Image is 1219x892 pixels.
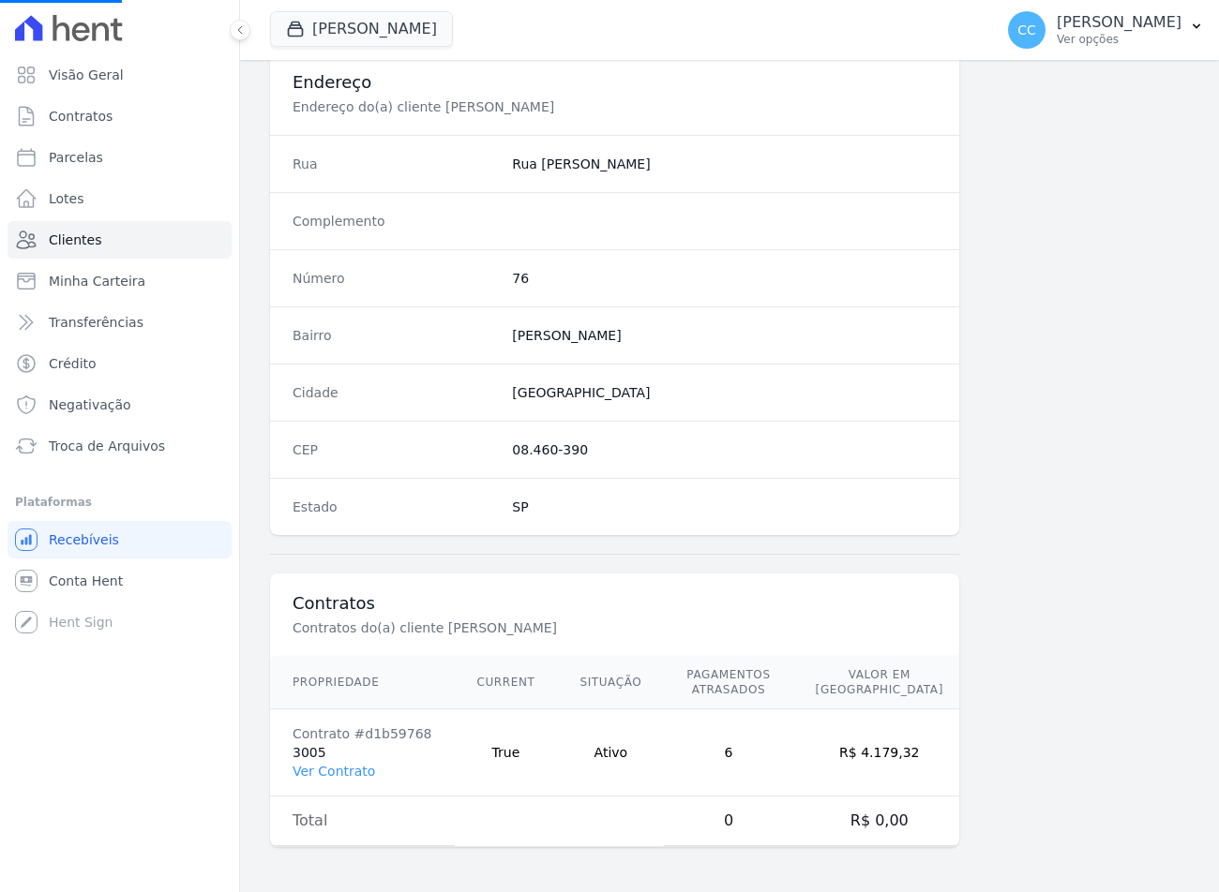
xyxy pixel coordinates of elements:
[49,189,84,208] span: Lotes
[793,796,966,846] td: R$ 0,00
[49,572,123,590] span: Conta Hent
[293,97,923,116] p: Endereço do(a) cliente [PERSON_NAME]
[49,148,103,167] span: Parcelas
[270,11,453,47] button: [PERSON_NAME]
[293,440,497,459] dt: CEP
[8,304,232,341] a: Transferências
[512,440,937,459] dd: 08.460-390
[270,656,455,709] th: Propriedade
[49,230,101,249] span: Clientes
[49,313,143,332] span: Transferências
[512,498,937,516] dd: SP
[293,155,497,173] dt: Rua
[557,656,664,709] th: Situação
[8,56,232,94] a: Visão Geral
[8,221,232,259] a: Clientes
[293,618,923,637] p: Contratos do(a) cliente [PERSON_NAME]
[557,709,664,796] td: Ativo
[8,427,232,465] a: Troca de Arquivos
[455,656,558,709] th: Current
[49,66,124,84] span: Visão Geral
[993,4,1219,56] button: CC [PERSON_NAME] Ver opções
[270,709,455,796] td: 3005
[293,724,432,743] div: Contrato #d1b59768
[793,656,966,709] th: Valor em [GEOGRAPHIC_DATA]
[49,354,97,373] span: Crédito
[293,71,937,94] h3: Endereço
[8,521,232,558] a: Recebíveis
[293,212,497,230] dt: Complemento
[1017,23,1036,37] span: CC
[49,530,119,549] span: Recebíveis
[512,269,937,288] dd: 76
[793,709,966,796] td: R$ 4.179,32
[8,262,232,300] a: Minha Carteira
[1057,32,1181,47] p: Ver opções
[293,592,937,615] h3: Contratos
[8,97,232,135] a: Contratos
[293,498,497,516] dt: Estado
[8,345,232,382] a: Crédito
[512,383,937,402] dd: [GEOGRAPHIC_DATA]
[8,386,232,424] a: Negativação
[8,562,232,600] a: Conta Hent
[15,491,224,513] div: Plataformas
[293,326,497,345] dt: Bairro
[664,796,792,846] td: 0
[293,269,497,288] dt: Número
[270,796,455,846] td: Total
[293,764,375,779] a: Ver Contrato
[49,395,131,414] span: Negativação
[8,180,232,217] a: Lotes
[664,656,792,709] th: Pagamentos Atrasados
[49,272,145,290] span: Minha Carteira
[512,326,937,345] dd: [PERSON_NAME]
[1057,13,1181,32] p: [PERSON_NAME]
[512,155,937,173] dd: Rua [PERSON_NAME]
[664,709,792,796] td: 6
[455,709,558,796] td: True
[293,383,497,402] dt: Cidade
[8,139,232,176] a: Parcelas
[49,107,113,126] span: Contratos
[49,437,165,455] span: Troca de Arquivos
